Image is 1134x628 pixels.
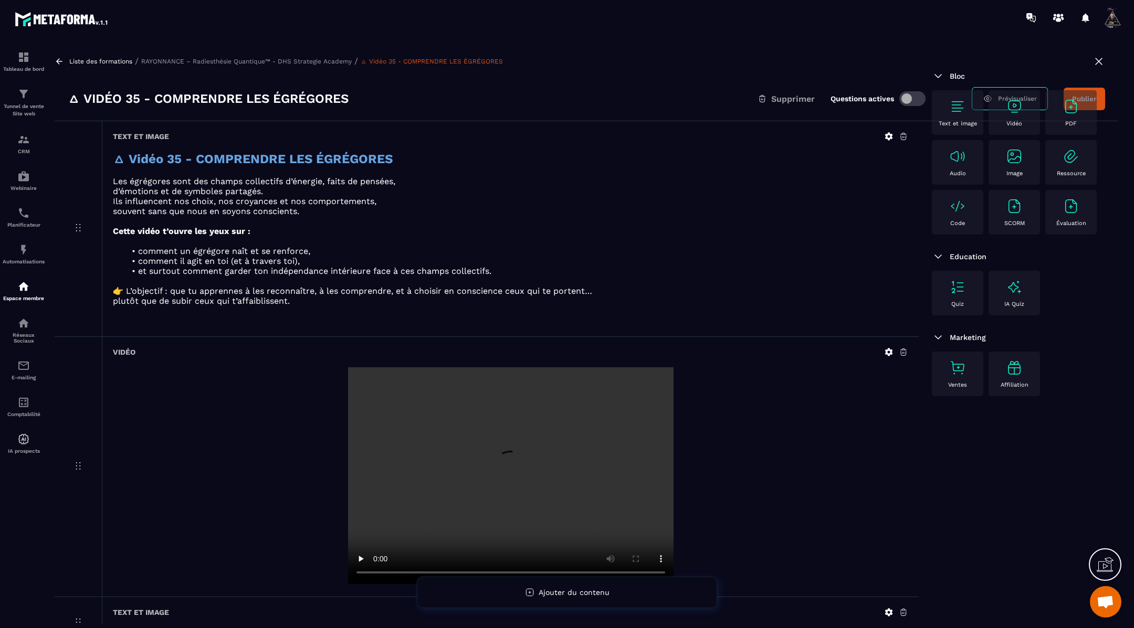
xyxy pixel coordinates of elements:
p: Ventes [948,381,967,388]
p: E-mailing [3,375,45,380]
img: formation [17,88,30,100]
span: souvent sans que nous en soyons conscients. [113,206,299,216]
p: Quiz [951,301,964,307]
span: et surtout comment garder ton indépendance intérieure face à ces champs collectifs. [138,266,491,276]
p: IA prospects [3,448,45,454]
span: Education [950,252,986,261]
p: Tableau de bord [3,66,45,72]
p: IA Quiz [1004,301,1024,307]
p: Webinaire [3,185,45,191]
span: Bloc [950,72,965,80]
img: scheduler [17,207,30,219]
p: Comptabilité [3,411,45,417]
span: plutôt que de subir ceux qui t’affaiblissent. [113,296,290,306]
a: formationformationCRM [3,125,45,162]
h3: 🜂 Vidéo 35 - COMPRENDRE LES ÉGRÉGORES [68,90,349,107]
img: text-image no-wra [1063,198,1079,215]
span: comment il agit en toi (et à travers toi), [138,256,300,266]
p: Planificateur [3,222,45,228]
a: automationsautomationsWebinaire [3,162,45,199]
img: arrow-down [932,70,944,82]
p: PDF [1065,120,1077,127]
span: d’émotions et de symboles partagés. [113,186,263,196]
img: automations [17,170,30,183]
a: 🜂 Vidéo 35 - COMPRENDRE LES ÉGRÉGORES [361,58,503,65]
img: text-image no-wra [1006,98,1023,115]
img: automations [17,280,30,293]
a: automationsautomationsAutomatisations [3,236,45,272]
p: Vidéo [1006,120,1022,127]
img: social-network [17,317,30,329]
h6: Text et image [113,132,169,141]
span: Les égrégores sont des champs collectifs d’énergie, faits de pensées, [113,176,395,186]
a: accountantaccountantComptabilité [3,388,45,425]
div: Ouvrir le chat [1090,586,1121,618]
h6: Text et image [113,608,169,616]
img: automations [17,433,30,445]
span: / [135,56,139,66]
img: text-image no-wra [949,279,966,295]
span: Ils influencent nos choix, nos croyances et nos comportements, [113,196,376,206]
img: automations [17,243,30,256]
h6: Vidéo [113,348,135,356]
p: Image [1006,170,1023,177]
span: comment un égrégore naît et se renforce, [138,246,310,256]
img: text-image no-wra [949,148,966,165]
p: Audio [950,170,966,177]
p: Réseaux Sociaux [3,332,45,344]
img: accountant [17,396,30,409]
img: formation [17,51,30,63]
p: SCORM [1004,220,1025,227]
a: RAYONNANCE – Radiesthésie Quantique™ - DHS Strategie Academy [141,58,352,65]
a: automationsautomationsEspace membre [3,272,45,309]
label: Questions actives [831,94,894,103]
span: Supprimer [771,94,815,104]
span: / [354,56,358,66]
span: 👉 L’objectif : que tu apprennes à les reconnaître, à les comprendre, et à choisir en conscience c... [113,286,592,296]
img: arrow-down [932,250,944,263]
img: text-image no-wra [1063,148,1079,165]
a: formationformationTableau de bord [3,43,45,80]
a: emailemailE-mailing [3,352,45,388]
span: Marketing [950,333,986,342]
p: CRM [3,148,45,154]
img: text-image no-wra [1006,198,1023,215]
img: text-image [1006,359,1023,376]
img: text-image no-wra [949,198,966,215]
a: social-networksocial-networkRéseaux Sociaux [3,309,45,352]
img: formation [17,133,30,146]
p: Ressource [1057,170,1086,177]
img: text-image no-wra [949,359,966,376]
img: text-image [1006,279,1023,295]
img: text-image no-wra [1063,98,1079,115]
img: text-image no-wra [1006,148,1023,165]
p: Évaluation [1056,220,1086,227]
p: Automatisations [3,259,45,264]
img: email [17,359,30,372]
a: schedulerschedulerPlanificateur [3,199,45,236]
p: Affiliation [1001,381,1028,388]
img: logo [15,9,109,28]
p: Tunnel de vente Site web [3,103,45,118]
strong: 🜂 Vidéo 35 - COMPRENDRE LES ÉGRÉGORES [113,152,393,166]
img: text-image no-wra [949,98,966,115]
p: Code [950,220,965,227]
p: Espace membre [3,295,45,301]
a: Liste des formations [69,58,132,65]
img: arrow-down [932,331,944,344]
span: Ajouter du contenu [539,588,610,597]
a: formationformationTunnel de vente Site web [3,80,45,125]
p: Text et image [939,120,977,127]
strong: Cette vidéo t’ouvre les yeux sur : [113,226,250,236]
